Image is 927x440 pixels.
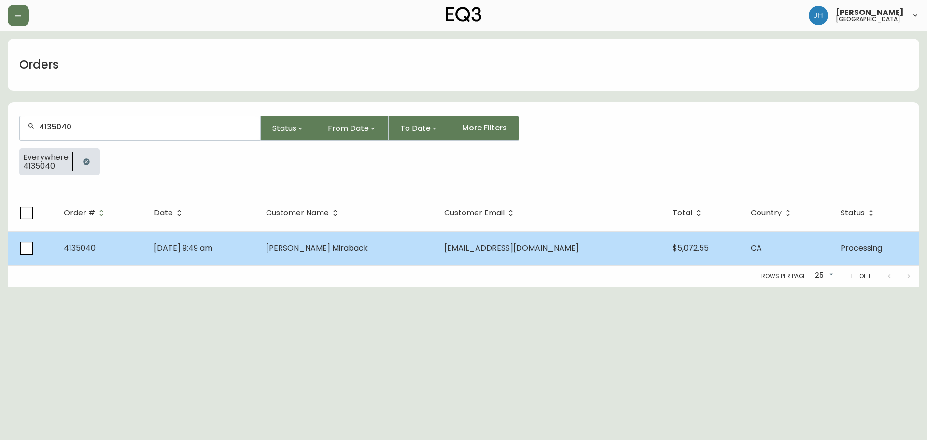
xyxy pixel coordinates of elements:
button: From Date [316,116,389,141]
span: Processing [841,242,882,254]
span: Order # [64,210,95,216]
span: Order # [64,209,108,217]
span: Status [841,210,865,216]
span: Total [673,210,692,216]
span: Customer Email [444,209,517,217]
input: Search [39,122,253,131]
span: Total [673,209,705,217]
div: 25 [811,268,835,284]
span: Status [272,122,296,134]
span: CA [751,242,762,254]
span: To Date [400,122,431,134]
span: Everywhere [23,153,69,162]
span: $5,072.55 [673,242,709,254]
span: Customer Name [266,210,329,216]
span: Country [751,209,794,217]
span: 4135040 [64,242,96,254]
img: logo [446,7,481,22]
span: Date [154,209,185,217]
span: Status [841,209,877,217]
span: Country [751,210,782,216]
h5: [GEOGRAPHIC_DATA] [836,16,900,22]
span: [PERSON_NAME] Miraback [266,242,368,254]
span: Customer Name [266,209,341,217]
span: [EMAIL_ADDRESS][DOMAIN_NAME] [444,242,579,254]
p: 1-1 of 1 [851,272,870,281]
p: Rows per page: [761,272,807,281]
span: Date [154,210,173,216]
span: 4135040 [23,162,69,170]
button: To Date [389,116,450,141]
button: More Filters [450,116,519,141]
span: [PERSON_NAME] [836,9,904,16]
span: [DATE] 9:49 am [154,242,212,254]
span: From Date [328,122,369,134]
h1: Orders [19,57,59,73]
button: Status [261,116,316,141]
span: Customer Email [444,210,505,216]
span: More Filters [462,123,507,133]
img: 84e3f111f4c7a5f860949652f1aaef2b [809,6,828,25]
